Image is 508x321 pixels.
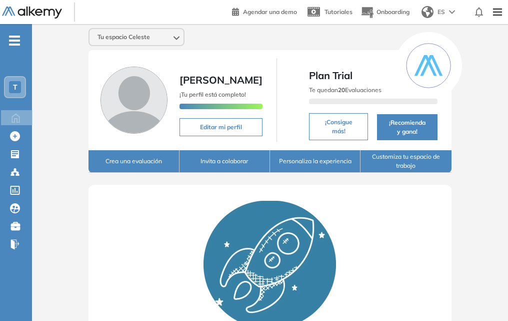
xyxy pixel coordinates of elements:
span: Agendar una demo [243,8,297,16]
span: Onboarding [376,8,409,16]
button: Crea una evaluación [88,150,179,173]
img: arrow [449,10,455,14]
b: 20 [338,86,345,94]
span: Tu espacio Celeste [97,33,150,41]
span: T [13,83,17,91]
button: Personaliza la experiencia [270,150,360,173]
img: Foto de perfil [100,67,167,134]
a: Agendar una demo [232,5,297,17]
img: world [421,6,433,18]
button: Onboarding [360,2,409,23]
button: Customiza tu espacio de trabajo [360,150,451,173]
img: Logo [2,7,62,19]
span: [PERSON_NAME] [179,74,262,86]
span: ES [437,8,445,17]
i: - [9,40,20,42]
span: Plan Trial [309,68,437,83]
button: ¡Consigue más! [309,113,367,140]
span: Te quedan Evaluaciones [309,86,381,94]
span: ¡Tu perfil está completo! [179,91,246,98]
img: Menu [489,2,506,22]
span: Tutoriales [324,8,352,16]
button: Invita a colaborar [179,150,270,173]
button: ¡Recomienda y gana! [377,114,437,140]
button: Editar mi perfil [179,118,262,136]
